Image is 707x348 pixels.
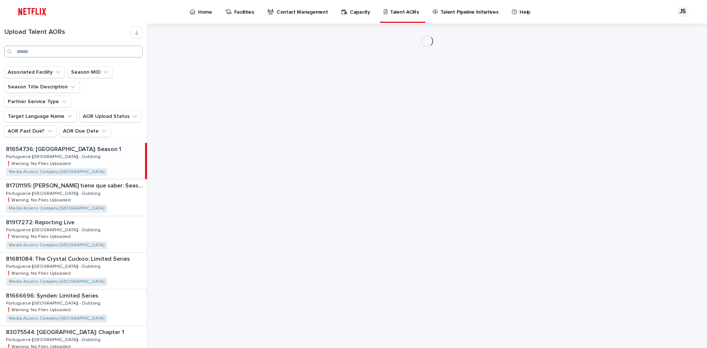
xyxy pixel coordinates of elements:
[6,336,102,342] p: Portuguese ([GEOGRAPHIC_DATA]) - Dubbing
[9,316,104,321] a: Media Access Company [GEOGRAPHIC_DATA]
[4,125,57,137] button: AOR Past Due?
[4,96,71,108] button: Partner Service Type
[9,169,104,175] a: Media Access Company [GEOGRAPHIC_DATA]
[6,254,131,263] p: 81681084: The Crystal Cuckoo: Limited Series
[6,291,100,299] p: 81666696: Synden: Limited Series
[80,110,142,122] button: AOR Upload Status
[6,263,102,269] p: Portuguese ([GEOGRAPHIC_DATA]) - Dubbing
[9,206,104,211] a: Media Access Company [GEOGRAPHIC_DATA]
[6,299,102,306] p: Portuguese ([GEOGRAPHIC_DATA]) - Dubbing
[6,190,102,196] p: Portuguese ([GEOGRAPHIC_DATA]) - Dubbing
[677,6,689,18] div: JS
[4,46,143,57] input: Search
[6,327,126,336] p: 83075544: [GEOGRAPHIC_DATA]: Chapter 1
[6,144,123,153] p: 81654736: [GEOGRAPHIC_DATA]: Season 1
[60,125,111,137] button: AOR Due Date
[9,279,104,284] a: Media Access Company [GEOGRAPHIC_DATA]
[68,66,113,78] button: Season MID
[4,28,131,36] h1: Upload Talent AORs
[4,110,77,122] button: Target Language Name
[6,196,72,203] p: ❗️Warning: No Files Uploaded
[4,66,65,78] button: Associated Facility
[6,306,72,313] p: ❗️Warning: No Files Uploaded
[6,226,102,233] p: Portuguese ([GEOGRAPHIC_DATA]) - Dubbing
[4,81,80,93] button: Season Title Description
[9,243,104,248] a: Media Access Company [GEOGRAPHIC_DATA]
[6,153,102,159] p: Portuguese ([GEOGRAPHIC_DATA]) - Dubbing
[6,233,72,239] p: ❗️Warning: No Files Uploaded
[6,270,72,276] p: ❗️Warning: No Files Uploaded
[15,4,50,19] img: ifQbXi3ZQGMSEF7WDB7W
[6,160,72,166] p: ❗️Warning: No Files Uploaded
[6,218,76,226] p: 81917272: Reporting Live
[6,181,145,189] p: 81701195: [PERSON_NAME] tiene que saber: Season 1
